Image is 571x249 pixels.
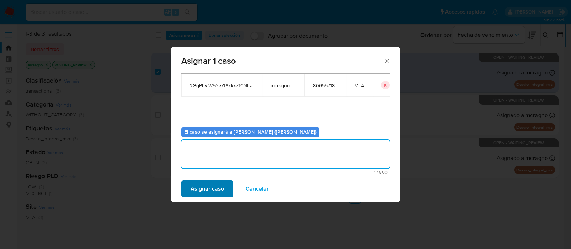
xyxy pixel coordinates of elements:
[181,57,384,65] span: Asignar 1 caso
[181,180,233,197] button: Asignar caso
[271,82,296,89] span: mcragno
[246,181,269,197] span: Cancelar
[184,128,317,135] b: El caso se asignará a [PERSON_NAME] ([PERSON_NAME])
[313,82,337,89] span: 80655718
[190,82,253,89] span: 2GgPhvlW5Y7Zt8zkkZfCNFal
[171,47,400,202] div: assign-modal
[183,170,388,175] span: Máximo 500 caracteres
[381,81,390,89] button: icon-button
[191,181,224,197] span: Asignar caso
[236,180,278,197] button: Cancelar
[354,82,364,89] span: MLA
[384,57,390,64] button: Cerrar ventana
